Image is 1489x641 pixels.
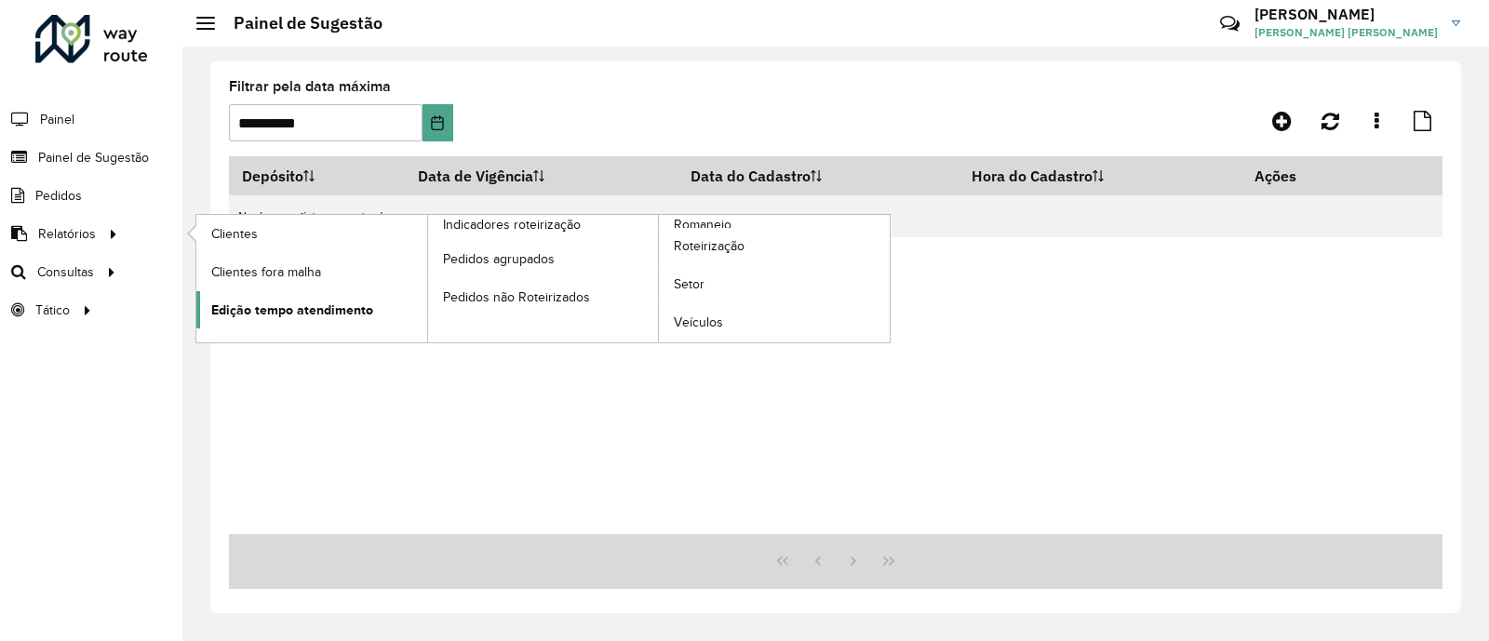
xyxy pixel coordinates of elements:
[405,156,677,195] th: Data de Vigência
[215,13,382,33] h2: Painel de Sugestão
[196,253,427,290] a: Clientes fora malha
[38,148,149,167] span: Painel de Sugestão
[37,262,94,282] span: Consultas
[423,104,452,141] button: Choose Date
[229,75,391,98] label: Filtrar pela data máxima
[659,266,890,303] a: Setor
[196,215,659,342] a: Indicadores roteirização
[196,215,427,252] a: Clientes
[229,195,1442,237] td: Nenhum registro encontrado
[211,224,258,244] span: Clientes
[674,215,731,234] span: Romaneio
[959,156,1241,195] th: Hora do Cadastro
[38,224,96,244] span: Relatórios
[1241,156,1353,195] th: Ações
[443,249,555,269] span: Pedidos agrupados
[428,278,659,315] a: Pedidos não Roteirizados
[1254,6,1438,23] h3: [PERSON_NAME]
[674,236,744,256] span: Roteirização
[659,228,890,265] a: Roteirização
[428,215,891,342] a: Romaneio
[443,287,590,307] span: Pedidos não Roteirizados
[677,156,959,195] th: Data do Cadastro
[35,300,70,320] span: Tático
[229,156,405,195] th: Depósito
[674,274,704,294] span: Setor
[211,262,321,282] span: Clientes fora malha
[659,304,890,341] a: Veículos
[443,215,581,234] span: Indicadores roteirização
[1210,4,1250,44] a: Contato Rápido
[211,300,373,320] span: Edição tempo atendimento
[196,291,427,328] a: Edição tempo atendimento
[428,240,659,277] a: Pedidos agrupados
[40,110,74,129] span: Painel
[1254,24,1438,41] span: [PERSON_NAME] [PERSON_NAME]
[674,313,723,332] span: Veículos
[35,186,82,206] span: Pedidos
